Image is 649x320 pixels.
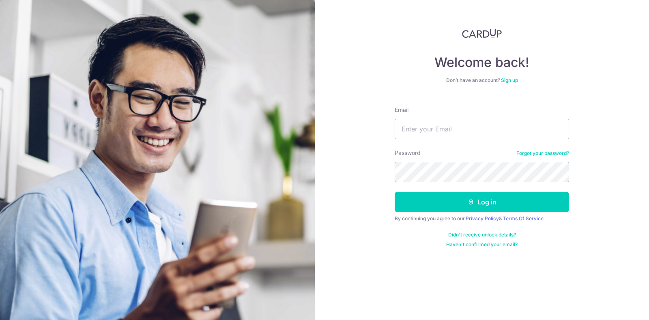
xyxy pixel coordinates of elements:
[395,106,408,114] label: Email
[446,241,518,248] a: Haven't confirmed your email?
[395,192,569,212] button: Log in
[395,54,569,71] h4: Welcome back!
[516,150,569,157] a: Forgot your password?
[448,232,516,238] a: Didn't receive unlock details?
[395,77,569,84] div: Don’t have an account?
[462,28,502,38] img: CardUp Logo
[395,119,569,139] input: Enter your Email
[395,149,421,157] label: Password
[503,215,544,221] a: Terms Of Service
[466,215,499,221] a: Privacy Policy
[501,77,518,83] a: Sign up
[395,215,569,222] div: By continuing you agree to our &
